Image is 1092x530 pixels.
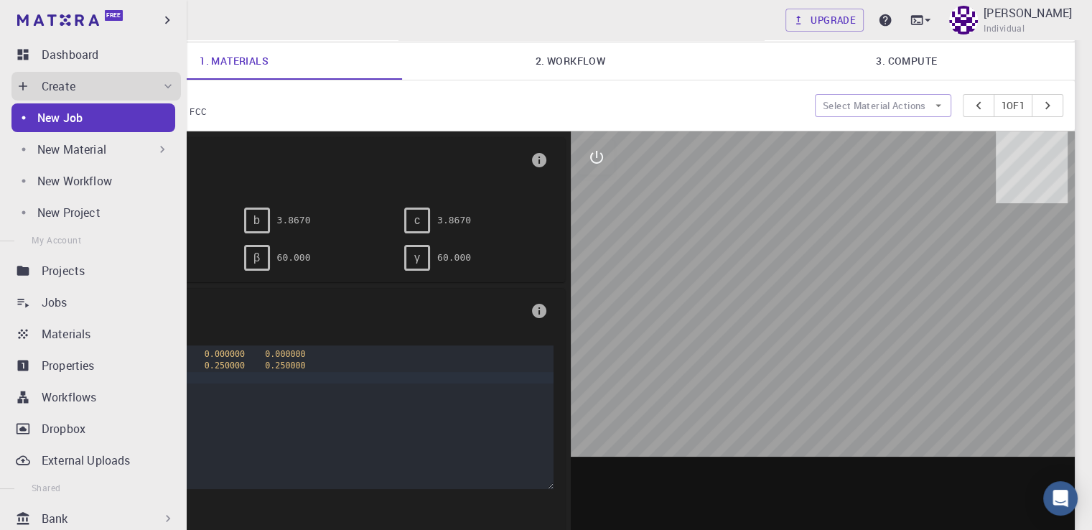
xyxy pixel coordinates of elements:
span: FCC [83,172,525,185]
p: [PERSON_NAME] [984,4,1072,22]
button: info [525,297,554,325]
span: 0.250000 [205,361,245,371]
span: γ [414,251,420,264]
a: Dropbox [11,414,181,443]
a: 2. Workflow [402,42,738,80]
a: Workflows [11,383,181,412]
span: Basis [83,299,525,322]
span: c [414,214,420,227]
p: New Project [37,204,101,221]
div: Create [11,72,181,101]
a: Upgrade [785,9,864,32]
p: New Material [37,141,106,158]
p: Create [42,78,75,95]
a: Projects [11,256,181,285]
p: Projects [42,262,85,279]
div: Open Intercom Messenger [1043,481,1078,516]
p: New Workflow [37,172,112,190]
span: Lattice [83,149,525,172]
a: 1. Materials [66,42,402,80]
span: b [253,214,260,227]
p: External Uploads [42,452,130,469]
pre: 60.000 [277,245,311,270]
a: Properties [11,351,181,380]
div: pager [963,94,1064,117]
p: Jobs [42,294,67,311]
span: My Account [32,234,81,246]
a: New Job [11,103,175,132]
pre: 3.8670 [437,208,471,233]
a: Materials [11,320,181,348]
button: Select Material Actions [815,94,951,117]
span: Support [29,10,80,23]
a: Jobs [11,288,181,317]
p: Workflows [42,389,96,406]
button: info [525,146,554,175]
a: External Uploads [11,446,181,475]
span: Individual [984,22,1025,36]
img: logo [17,14,99,26]
p: New Job [37,109,83,126]
a: New Project [11,198,175,227]
span: 0.000000 [265,349,305,359]
button: 1of1 [994,94,1033,117]
span: Shared [32,482,60,493]
pre: 60.000 [437,245,471,270]
div: New Material [11,135,175,164]
span: β [253,251,260,264]
span: 0.000000 [205,349,245,359]
a: Dashboard [11,40,181,69]
p: Bank [42,510,68,527]
p: Dashboard [42,46,98,63]
span: FCC [190,106,213,117]
span: 0.250000 [265,361,305,371]
p: Dropbox [42,420,85,437]
p: Properties [42,357,95,374]
pre: 3.8670 [277,208,311,233]
a: 3. Compute [739,42,1075,80]
p: Materials [42,325,90,343]
img: Habibi Azka Nasution [949,6,978,34]
p: Silicon FCC [114,92,803,105]
a: New Workflow [11,167,175,195]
